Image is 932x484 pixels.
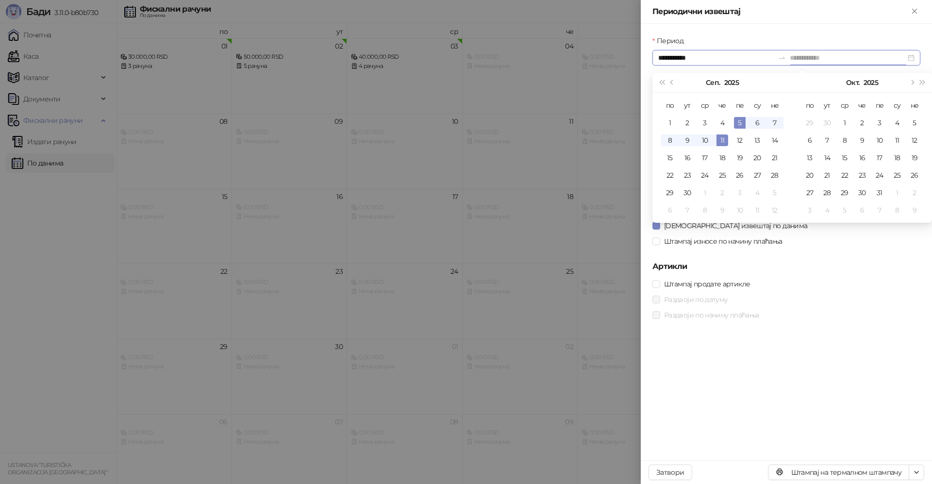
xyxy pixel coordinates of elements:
th: су [888,97,906,114]
div: 17 [699,152,711,164]
td: 2025-11-02 [906,184,923,201]
div: 25 [716,169,728,181]
div: 23 [856,169,868,181]
td: 2025-10-31 [871,184,888,201]
button: Следећа година (Control + right) [917,73,928,92]
th: не [766,97,783,114]
div: 6 [664,204,676,216]
span: Штампај износе по начину плаћања [660,236,786,247]
div: 10 [874,134,885,146]
div: 3 [874,117,885,129]
td: 2025-10-19 [906,149,923,167]
button: Претходна година (Control + left) [656,73,667,92]
th: че [853,97,871,114]
span: to [778,54,786,62]
div: 6 [856,204,868,216]
td: 2025-10-02 [714,184,731,201]
td: 2025-10-03 [871,114,888,132]
td: 2025-09-23 [679,167,696,184]
div: 15 [664,152,676,164]
td: 2025-10-09 [714,201,731,219]
td: 2025-10-05 [766,184,783,201]
td: 2025-11-03 [801,201,818,219]
td: 2025-10-12 [906,132,923,149]
div: 28 [821,187,833,199]
td: 2025-09-01 [661,114,679,132]
td: 2025-09-18 [714,149,731,167]
td: 2025-10-15 [836,149,853,167]
td: 2025-09-13 [749,132,766,149]
div: 17 [874,152,885,164]
div: 30 [682,187,693,199]
div: 16 [682,152,693,164]
div: 20 [751,152,763,164]
td: 2025-09-24 [696,167,714,184]
div: 2 [682,117,693,129]
div: 2 [909,187,920,199]
td: 2025-10-21 [818,167,836,184]
div: 21 [769,152,781,164]
div: 24 [699,169,711,181]
div: 6 [804,134,815,146]
td: 2025-09-16 [679,149,696,167]
td: 2025-09-11 [714,132,731,149]
td: 2025-10-11 [749,201,766,219]
td: 2025-11-05 [836,201,853,219]
td: 2025-09-03 [696,114,714,132]
div: 5 [909,117,920,129]
div: 8 [839,134,850,146]
td: 2025-10-17 [871,149,888,167]
th: ср [836,97,853,114]
td: 2025-10-20 [801,167,818,184]
span: swap-right [778,54,786,62]
div: 18 [891,152,903,164]
th: не [906,97,923,114]
td: 2025-10-08 [696,201,714,219]
div: 6 [751,117,763,129]
div: 28 [769,169,781,181]
td: 2025-10-10 [871,132,888,149]
div: 5 [769,187,781,199]
td: 2025-10-12 [766,201,783,219]
div: 2 [716,187,728,199]
td: 2025-10-22 [836,167,853,184]
button: Изабери годину [864,73,878,92]
span: Раздвоји по начину плаћања [660,310,763,320]
td: 2025-10-10 [731,201,749,219]
div: 14 [769,134,781,146]
td: 2025-10-24 [871,167,888,184]
div: 15 [839,152,850,164]
div: 13 [804,152,815,164]
div: 19 [909,152,920,164]
div: 4 [821,204,833,216]
span: Штампај продате артикле [660,279,754,289]
div: 20 [804,169,815,181]
div: 4 [716,117,728,129]
td: 2025-10-13 [801,149,818,167]
div: 29 [804,117,815,129]
div: 22 [839,169,850,181]
div: 30 [821,117,833,129]
div: 7 [682,204,693,216]
td: 2025-09-05 [731,114,749,132]
td: 2025-10-14 [818,149,836,167]
td: 2025-09-25 [714,167,731,184]
div: 14 [821,152,833,164]
td: 2025-11-04 [818,201,836,219]
td: 2025-10-18 [888,149,906,167]
td: 2025-11-09 [906,201,923,219]
div: 18 [716,152,728,164]
td: 2025-10-04 [749,184,766,201]
td: 2025-10-01 [836,114,853,132]
td: 2025-10-08 [836,132,853,149]
th: по [801,97,818,114]
div: 1 [699,187,711,199]
span: [DEMOGRAPHIC_DATA] извештај по данима [660,220,811,231]
div: 3 [734,187,746,199]
button: Изабери месец [846,73,859,92]
div: 1 [891,187,903,199]
td: 2025-10-25 [888,167,906,184]
div: 27 [804,187,815,199]
div: 4 [751,187,763,199]
div: 25 [891,169,903,181]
